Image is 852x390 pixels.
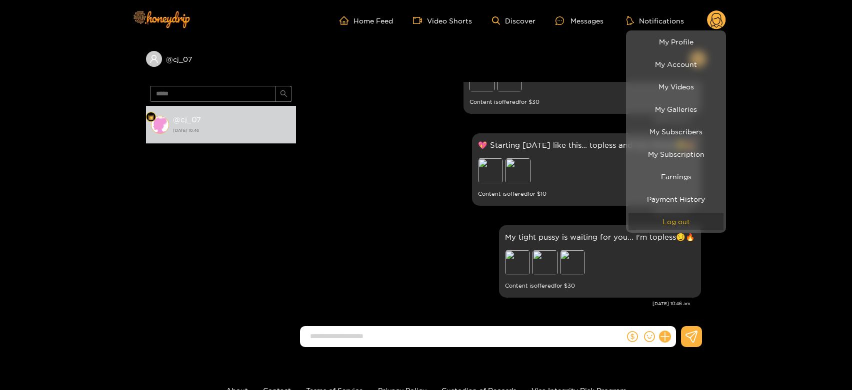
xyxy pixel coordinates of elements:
a: Payment History [628,190,723,208]
a: My Videos [628,78,723,95]
a: My Subscribers [628,123,723,140]
a: My Account [628,55,723,73]
a: My Galleries [628,100,723,118]
a: My Subscription [628,145,723,163]
button: Log out [628,213,723,230]
a: Earnings [628,168,723,185]
a: My Profile [628,33,723,50]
